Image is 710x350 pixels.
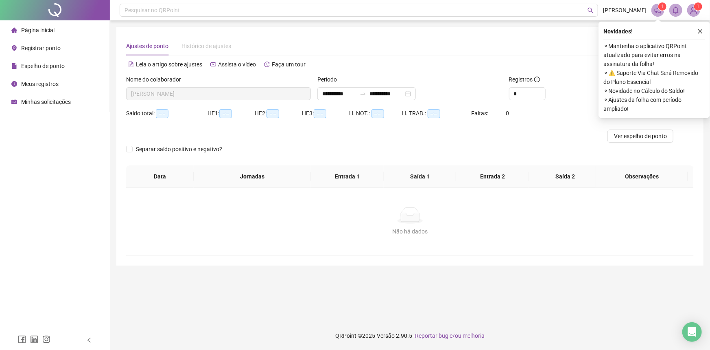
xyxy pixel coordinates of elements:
span: ⚬ Ajustes da folha com período ampliado! [603,95,705,113]
th: Entrada 1 [311,165,384,188]
span: Novidades ! [603,27,633,36]
span: close [697,29,703,34]
span: Meus registros [21,81,59,87]
th: Saída 2 [529,165,602,188]
span: history [264,62,270,67]
th: Saída 1 [384,165,457,188]
span: --:-- [314,109,326,118]
span: notification [654,7,662,14]
span: 1 [697,4,700,9]
img: 79741 [688,4,700,16]
span: Página inicial [21,27,55,33]
span: Ver espelho de ponto [614,132,667,141]
span: youtube [210,62,216,67]
span: 0 [506,110,509,117]
div: HE 1: [208,109,255,118]
span: left [86,337,92,343]
span: file [11,63,17,69]
footer: QRPoint © 2025 - 2.90.5 - [110,321,710,350]
span: to [360,90,366,97]
th: Observações [596,165,688,188]
span: Registrar ponto [21,45,61,51]
span: [PERSON_NAME] [603,6,647,15]
th: Data [126,165,194,188]
span: file-text [128,62,134,67]
div: HE 3: [302,109,349,118]
span: search [588,7,594,13]
span: --:-- [156,109,168,118]
th: Jornadas [194,165,311,188]
span: Observações [602,172,682,181]
span: facebook [18,335,26,343]
span: Reportar bug e/ou melhoria [415,332,485,339]
span: swap-right [360,90,366,97]
span: linkedin [30,335,38,343]
span: --:-- [219,109,232,118]
span: ⚬ Mantenha o aplicativo QRPoint atualizado para evitar erros na assinatura da folha! [603,42,705,68]
div: H. NOT.: [350,109,402,118]
span: Faça um tour [272,61,306,68]
sup: 1 [658,2,666,11]
th: Entrada 2 [456,165,529,188]
span: Assista o vídeo [218,61,256,68]
span: ⚬ Novidade no Cálculo do Saldo! [603,86,705,95]
span: Espelho de ponto [21,63,65,69]
span: --:-- [267,109,279,118]
span: Ajustes de ponto [126,43,168,49]
span: bell [672,7,679,14]
span: environment [11,45,17,51]
span: Separar saldo positivo e negativo? [133,145,225,154]
div: Saldo total: [126,109,208,118]
span: --:-- [428,109,440,118]
span: Leia o artigo sobre ajustes [136,61,202,68]
span: info-circle [534,77,540,82]
span: Versão [377,332,395,339]
span: Faltas: [472,110,490,117]
button: Ver espelho de ponto [607,130,673,143]
label: Nome do colaborador [126,75,186,84]
div: H. TRAB.: [402,109,472,118]
span: Registros [509,75,540,84]
span: Minhas solicitações [21,99,71,105]
span: 1 [661,4,664,9]
div: Open Intercom Messenger [682,322,702,342]
span: ⚬ ⚠️ Suporte Via Chat Será Removido do Plano Essencial [603,68,705,86]
label: Período [317,75,342,84]
div: HE 2: [255,109,302,118]
div: Não há dados [136,227,684,236]
span: JOÃO VICTOR CARVALHO BORGES [131,88,306,100]
span: instagram [42,335,50,343]
span: Histórico de ajustes [181,43,231,49]
span: --:-- [371,109,384,118]
span: clock-circle [11,81,17,87]
sup: Atualize o seu contato no menu Meus Dados [694,2,702,11]
span: schedule [11,99,17,105]
span: home [11,27,17,33]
